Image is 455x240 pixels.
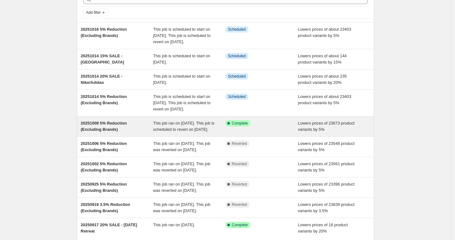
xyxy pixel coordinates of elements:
[228,54,246,59] span: Scheduled
[153,182,210,193] span: This job ran on [DATE]. This job was reverted on [DATE].
[153,141,210,152] span: This job ran on [DATE]. This job was reverted on [DATE].
[298,222,348,233] span: Lowers prices of 18 product variants by 20%
[228,74,246,79] span: Scheduled
[232,202,247,207] span: Reverted
[81,202,130,213] span: 20250919 3.5% Reduction (Excluding Brands)
[298,182,355,193] span: Lowers prices of 23396 product variants by 5%
[298,141,355,152] span: Lowers prices of 23548 product variants by 5%
[153,161,210,172] span: This job ran on [DATE]. This job was reverted on [DATE].
[298,54,347,64] span: Lowers prices of about 144 product variants by 15%
[298,27,351,38] span: Lowers prices of about 23403 product variants by 5%
[86,10,101,15] span: Add filter
[153,54,210,64] span: This job is scheduled to start on [DATE].
[232,222,248,227] span: Complete
[228,94,246,99] span: Scheduled
[153,94,211,111] span: This job is scheduled to start on [DATE]. This job is scheduled to revert on [DATE].
[232,161,247,166] span: Reverted
[81,222,137,233] span: 20250917 20% SALE - [DATE] Retreat
[153,74,210,85] span: This job is scheduled to start on [DATE].
[81,141,127,152] span: 20251006 5% Reduction (Excluding Brands)
[81,94,127,105] span: 20251014 5% Reduction (Excluding Brands)
[81,54,124,64] span: 20251014 15% SALE - [GEOGRAPHIC_DATA]
[228,27,246,32] span: Scheduled
[81,74,123,85] span: 20251014 20% SALE - Nike/Adidas
[298,74,347,85] span: Lowers prices of about 235 product variants by 20%
[81,161,127,172] span: 20251002 5% Reduction (Excluding Brands)
[298,161,355,172] span: Lowers prices of 23561 product variants by 5%
[298,202,355,213] span: Lowers prices of 23839 product variants by 3.5%
[81,182,127,193] span: 20250925 5% Reduction (Excluding Brands)
[232,121,248,126] span: Complete
[153,222,195,227] span: This job ran on [DATE].
[232,182,247,187] span: Reverted
[298,94,351,105] span: Lowers prices of about 23403 product variants by 5%
[232,141,247,146] span: Reverted
[83,9,108,16] button: Add filter
[153,202,210,213] span: This job ran on [DATE]. This job was reverted on [DATE].
[81,121,127,132] span: 20251009 5% Reduction (Excluding Brands)
[153,121,215,132] span: This job ran on [DATE]. This job is scheduled to revert on [DATE].
[298,121,355,132] span: Lowers prices of 23673 product variants by 5%
[81,27,127,38] span: 20251016 5% Reduction (Excluding Brands)
[153,27,211,44] span: This job is scheduled to start on [DATE]. This job is scheduled to revert on [DATE].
